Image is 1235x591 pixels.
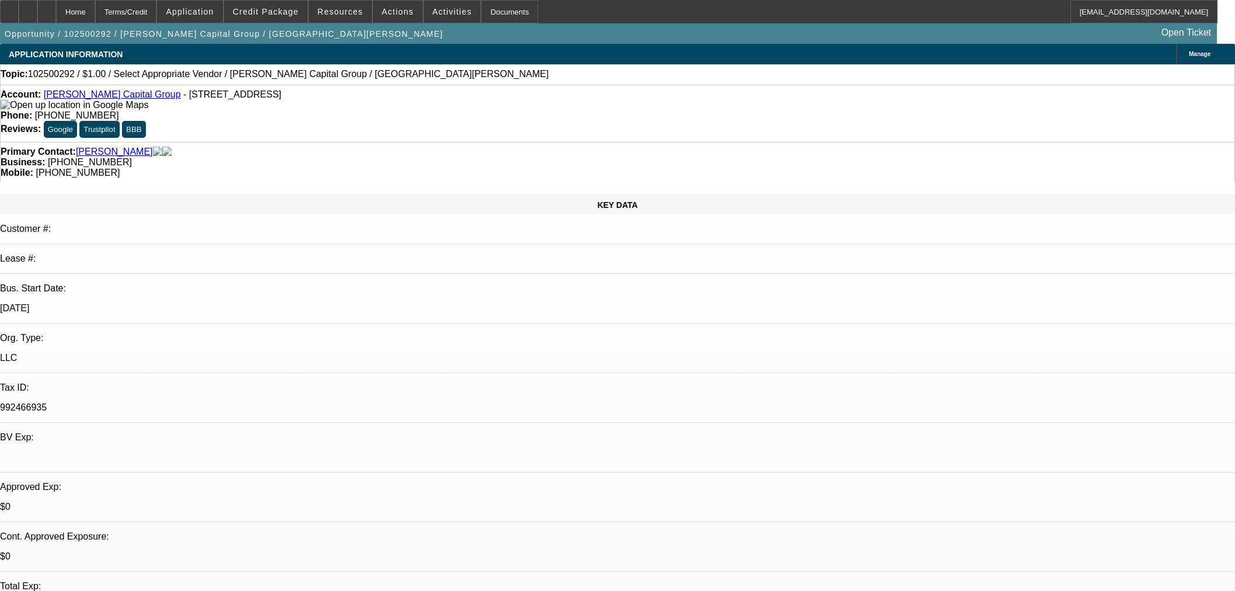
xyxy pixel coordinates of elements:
strong: Business: [1,157,45,167]
button: Credit Package [224,1,308,23]
a: View Google Maps [1,100,148,110]
img: facebook-icon.png [153,147,162,157]
span: [PHONE_NUMBER] [48,157,132,167]
img: linkedin-icon.png [162,147,172,157]
span: [PHONE_NUMBER] [35,110,119,120]
span: Resources [318,7,363,16]
span: APPLICATION INFORMATION [9,50,123,59]
span: Manage [1189,51,1210,57]
strong: Primary Contact: [1,147,76,157]
span: Credit Package [233,7,299,16]
strong: Reviews: [1,124,41,134]
button: Resources [309,1,372,23]
button: Trustpilot [79,121,119,138]
strong: Topic: [1,69,28,79]
a: [PERSON_NAME] Capital Group [44,89,181,99]
button: Activities [424,1,481,23]
span: Opportunity / 102500292 / [PERSON_NAME] Capital Group / [GEOGRAPHIC_DATA][PERSON_NAME] [5,29,443,39]
strong: Account: [1,89,41,99]
button: Google [44,121,77,138]
span: [PHONE_NUMBER] [36,168,120,178]
strong: Mobile: [1,168,33,178]
a: Open Ticket [1157,23,1216,43]
span: - [STREET_ADDRESS] [183,89,281,99]
button: BBB [122,121,146,138]
span: Actions [382,7,414,16]
img: Open up location in Google Maps [1,100,148,110]
span: KEY DATA [597,200,637,210]
strong: Phone: [1,110,32,120]
button: Actions [373,1,423,23]
button: Application [157,1,222,23]
span: Application [166,7,214,16]
span: Activities [432,7,472,16]
a: [PERSON_NAME] [76,147,153,157]
span: 102500292 / $1.00 / Select Appropriate Vendor / [PERSON_NAME] Capital Group / [GEOGRAPHIC_DATA][P... [28,69,549,79]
